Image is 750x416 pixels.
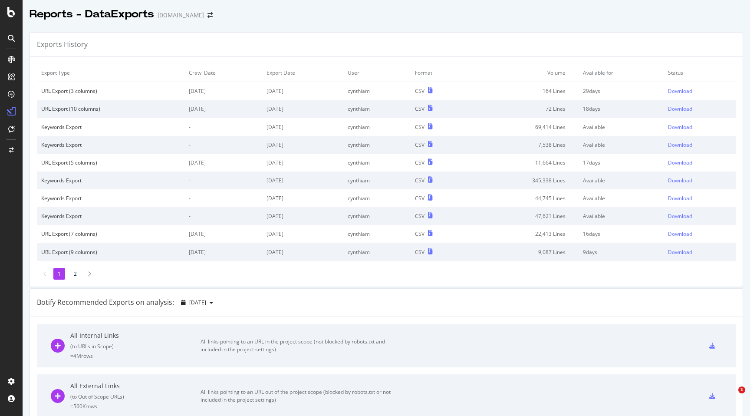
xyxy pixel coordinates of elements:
[70,393,201,400] div: ( to Out of Scope URLs )
[343,225,411,243] td: cynthiam
[201,338,396,353] div: All links pointing to an URL in the project scope (not blocked by robots.txt and included in the ...
[262,172,343,189] td: [DATE]
[415,105,424,112] div: CSV
[415,212,424,220] div: CSV
[37,297,174,307] div: Botify Recommended Exports on analysis:
[579,154,664,172] td: 17 days
[468,207,579,225] td: 47,621 Lines
[668,230,731,238] a: Download
[415,195,424,202] div: CSV
[184,243,262,261] td: [DATE]
[262,243,343,261] td: [DATE]
[184,225,262,243] td: [DATE]
[668,87,731,95] a: Download
[468,225,579,243] td: 22,413 Lines
[583,123,659,131] div: Available
[468,154,579,172] td: 11,664 Lines
[415,248,424,256] div: CSV
[343,243,411,261] td: cynthiam
[158,11,204,20] div: [DOMAIN_NAME]
[343,82,411,100] td: cynthiam
[668,159,731,166] a: Download
[343,136,411,154] td: cynthiam
[415,123,424,131] div: CSV
[343,154,411,172] td: cynthiam
[262,154,343,172] td: [DATE]
[184,136,262,154] td: -
[178,296,217,310] button: [DATE]
[343,118,411,136] td: cynthiam
[30,7,154,22] div: Reports - DataExports
[415,141,424,149] div: CSV
[184,64,262,82] td: Crawl Date
[738,386,745,393] span: 1
[411,64,468,82] td: Format
[415,177,424,184] div: CSV
[184,207,262,225] td: -
[41,105,180,112] div: URL Export (10 columns)
[184,118,262,136] td: -
[468,82,579,100] td: 164 Lines
[343,172,411,189] td: cynthiam
[468,243,579,261] td: 9,087 Lines
[184,172,262,189] td: -
[579,100,664,118] td: 18 days
[668,230,692,238] div: Download
[579,82,664,100] td: 29 days
[720,386,741,407] iframe: Intercom live chat
[664,64,736,82] td: Status
[343,207,411,225] td: cynthiam
[468,136,579,154] td: 7,538 Lines
[70,352,201,360] div: = 4M rows
[668,159,692,166] div: Download
[579,64,664,82] td: Available for
[343,64,411,82] td: User
[668,141,692,149] div: Download
[668,248,692,256] div: Download
[583,195,659,202] div: Available
[41,141,180,149] div: Keywords Export
[70,343,201,350] div: ( to URLs in Scope )
[709,393,715,399] div: csv-export
[583,177,659,184] div: Available
[668,177,692,184] div: Download
[201,388,396,404] div: All links pointing to an URL out of the project scope (blocked by robots.txt or not included in t...
[184,82,262,100] td: [DATE]
[468,172,579,189] td: 345,338 Lines
[37,40,88,50] div: Exports History
[468,118,579,136] td: 69,414 Lines
[343,100,411,118] td: cynthiam
[70,403,201,410] div: = 560K rows
[262,64,343,82] td: Export Date
[579,243,664,261] td: 9 days
[668,212,692,220] div: Download
[668,87,692,95] div: Download
[262,100,343,118] td: [DATE]
[262,118,343,136] td: [DATE]
[668,248,731,256] a: Download
[668,123,692,131] div: Download
[41,87,180,95] div: URL Export (3 columns)
[207,12,213,18] div: arrow-right-arrow-left
[41,230,180,238] div: URL Export (7 columns)
[189,299,206,306] span: 2025 Aug. 23rd
[37,64,184,82] td: Export Type
[53,268,65,280] li: 1
[70,331,201,340] div: All Internal Links
[262,207,343,225] td: [DATE]
[70,382,201,390] div: All External Links
[262,189,343,207] td: [DATE]
[41,212,180,220] div: Keywords Export
[343,189,411,207] td: cynthiam
[262,82,343,100] td: [DATE]
[583,212,659,220] div: Available
[668,105,731,112] a: Download
[579,225,664,243] td: 16 days
[668,177,731,184] a: Download
[262,136,343,154] td: [DATE]
[41,177,180,184] div: Keywords Export
[668,212,731,220] a: Download
[668,195,731,202] a: Download
[41,248,180,256] div: URL Export (9 columns)
[709,343,715,349] div: csv-export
